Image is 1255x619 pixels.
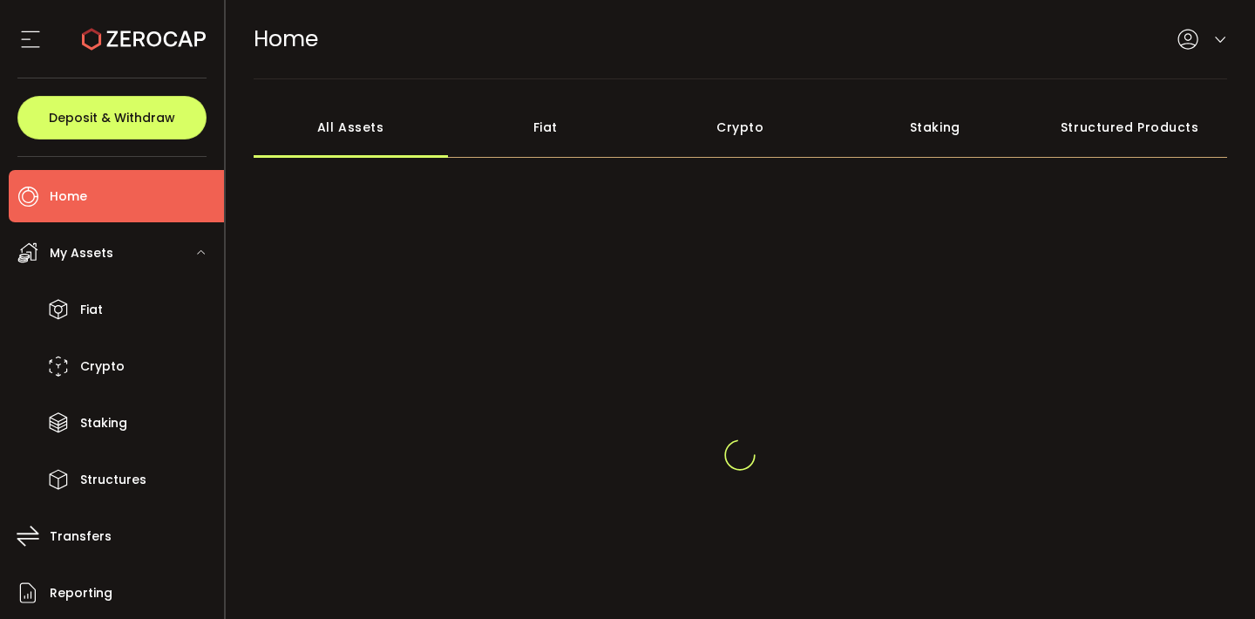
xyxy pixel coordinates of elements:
[80,297,103,323] span: Fiat
[80,354,125,379] span: Crypto
[17,96,207,139] button: Deposit & Withdraw
[50,184,87,209] span: Home
[643,97,838,158] div: Crypto
[254,97,449,158] div: All Assets
[838,97,1033,158] div: Staking
[254,24,318,54] span: Home
[50,241,113,266] span: My Assets
[1033,97,1228,158] div: Structured Products
[50,524,112,549] span: Transfers
[80,411,127,436] span: Staking
[80,467,146,493] span: Structures
[448,97,643,158] div: Fiat
[49,112,175,124] span: Deposit & Withdraw
[50,581,112,606] span: Reporting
